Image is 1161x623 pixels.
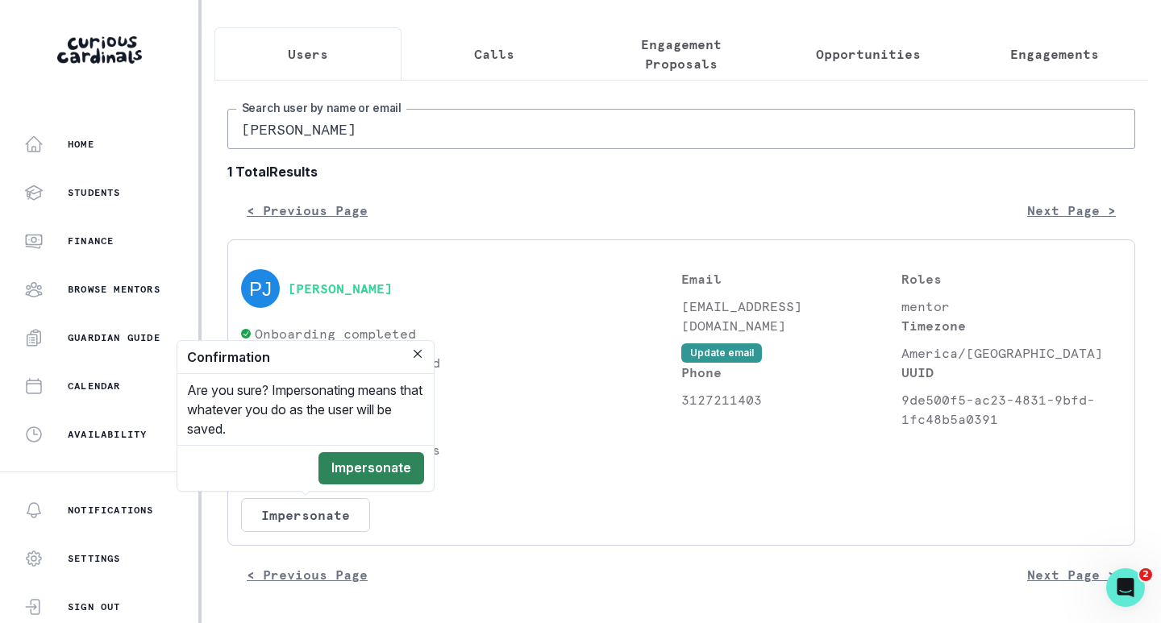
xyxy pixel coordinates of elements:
[227,194,387,226] button: < Previous Page
[68,504,154,517] p: Notifications
[68,331,160,344] p: Guardian Guide
[1008,559,1135,591] button: Next Page >
[68,138,94,151] p: Home
[177,341,434,374] header: Confirmation
[68,235,114,247] p: Finance
[68,552,121,565] p: Settings
[681,297,901,335] p: [EMAIL_ADDRESS][DOMAIN_NAME]
[227,559,387,591] button: < Previous Page
[816,44,921,64] p: Opportunities
[177,374,434,445] div: Are you sure? Impersonating means that whatever you do as the user will be saved.
[1010,44,1099,64] p: Engagements
[901,269,1121,289] p: Roles
[68,186,121,199] p: Students
[681,269,901,289] p: Email
[408,344,427,363] button: Close
[68,600,121,613] p: Sign Out
[474,44,514,64] p: Calls
[1008,194,1135,226] button: Next Page >
[68,428,147,441] p: Availability
[901,390,1121,429] p: 9de500f5-ac23-4831-9bfd-1fc48b5a0391
[901,297,1121,316] p: mentor
[288,280,393,297] button: [PERSON_NAME]
[255,324,416,343] p: Onboarding completed
[901,363,1121,382] p: UUID
[1139,568,1152,581] span: 2
[241,498,370,532] button: Impersonate
[681,343,762,363] button: Update email
[241,269,280,308] img: svg
[681,390,901,409] p: 3127211403
[227,162,1135,181] b: 1 Total Results
[901,316,1121,335] p: Timezone
[68,283,160,296] p: Browse Mentors
[318,452,424,484] button: Impersonate
[901,343,1121,363] p: America/[GEOGRAPHIC_DATA]
[601,35,761,73] p: Engagement Proposals
[681,363,901,382] p: Phone
[68,380,121,392] p: Calendar
[57,36,142,64] img: Curious Cardinals Logo
[1106,568,1145,607] iframe: Intercom live chat
[288,44,328,64] p: Users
